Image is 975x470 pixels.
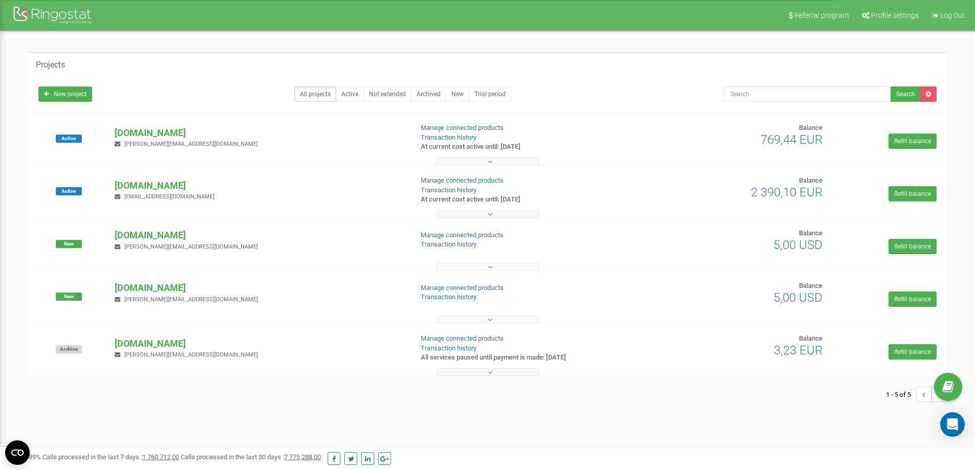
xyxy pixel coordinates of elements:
[773,238,822,252] span: 5,00 USD
[889,292,937,307] a: Refill balance
[421,284,504,292] a: Manage connected products
[421,231,504,239] a: Manage connected products
[421,240,476,248] a: Transaction history
[115,281,404,295] p: [DOMAIN_NAME]
[889,344,937,360] a: Refill balance
[889,186,937,202] a: Refill balance
[336,86,364,102] a: Active
[38,86,92,102] a: New project
[799,229,822,237] span: Balance
[115,126,404,140] p: [DOMAIN_NAME]
[891,86,921,102] button: Search
[469,86,511,102] a: Trial period
[56,187,82,195] span: Active
[115,229,404,242] p: [DOMAIN_NAME]
[181,453,321,461] span: Calls processed in the last 30 days :
[42,453,179,461] span: Calls processed in the last 7 days :
[421,124,504,131] a: Manage connected products
[411,86,446,102] a: Archived
[56,135,82,143] span: Active
[751,185,822,199] span: 2 390,10 EUR
[871,11,919,19] span: Profile settings
[799,282,822,289] span: Balance
[886,376,947,412] nav: ...
[761,132,822,147] span: 769,44 EUR
[56,293,82,301] span: New
[421,176,504,184] a: Manage connected products
[421,353,634,363] p: All services paused until payment is made: [DATE]
[124,243,258,250] span: [PERSON_NAME][EMAIL_ADDRESS][DOMAIN_NAME]
[363,86,411,102] a: Not extended
[36,60,65,70] h5: Projects
[799,176,822,184] span: Balance
[446,86,469,102] a: New
[5,440,30,465] button: Open CMP widget
[124,193,214,200] span: [EMAIL_ADDRESS][DOMAIN_NAME]
[421,334,504,342] a: Manage connected products
[421,186,476,194] a: Transaction history
[124,141,258,147] span: [PERSON_NAME][EMAIL_ADDRESS][DOMAIN_NAME]
[794,11,849,19] span: Referral program
[724,86,891,102] input: Search
[421,195,634,205] p: At current cost active until: [DATE]
[889,133,937,149] a: Refill balance
[56,345,82,353] span: Archive
[294,86,336,102] a: All projects
[773,290,822,305] span: 5,00 USD
[799,334,822,342] span: Balance
[421,344,476,352] a: Transaction history
[421,133,476,141] a: Transaction history
[115,179,404,192] p: [DOMAIN_NAME]
[774,343,822,357] span: 3,23 EUR
[142,453,179,461] u: 1 760 712,00
[889,239,937,254] a: Refill balance
[421,142,634,152] p: At current cost active until: [DATE]
[115,337,404,350] p: [DOMAIN_NAME]
[124,351,258,358] span: [PERSON_NAME][EMAIL_ADDRESS][DOMAIN_NAME]
[799,124,822,131] span: Balance
[284,453,321,461] u: 7 775 288,00
[886,387,916,402] span: 1 - 5 of 5
[56,240,82,248] span: New
[940,11,965,19] span: Log Out
[421,293,476,301] a: Transaction history
[124,296,258,303] span: [PERSON_NAME][EMAIL_ADDRESS][DOMAIN_NAME]
[940,412,965,437] div: Open Intercom Messenger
